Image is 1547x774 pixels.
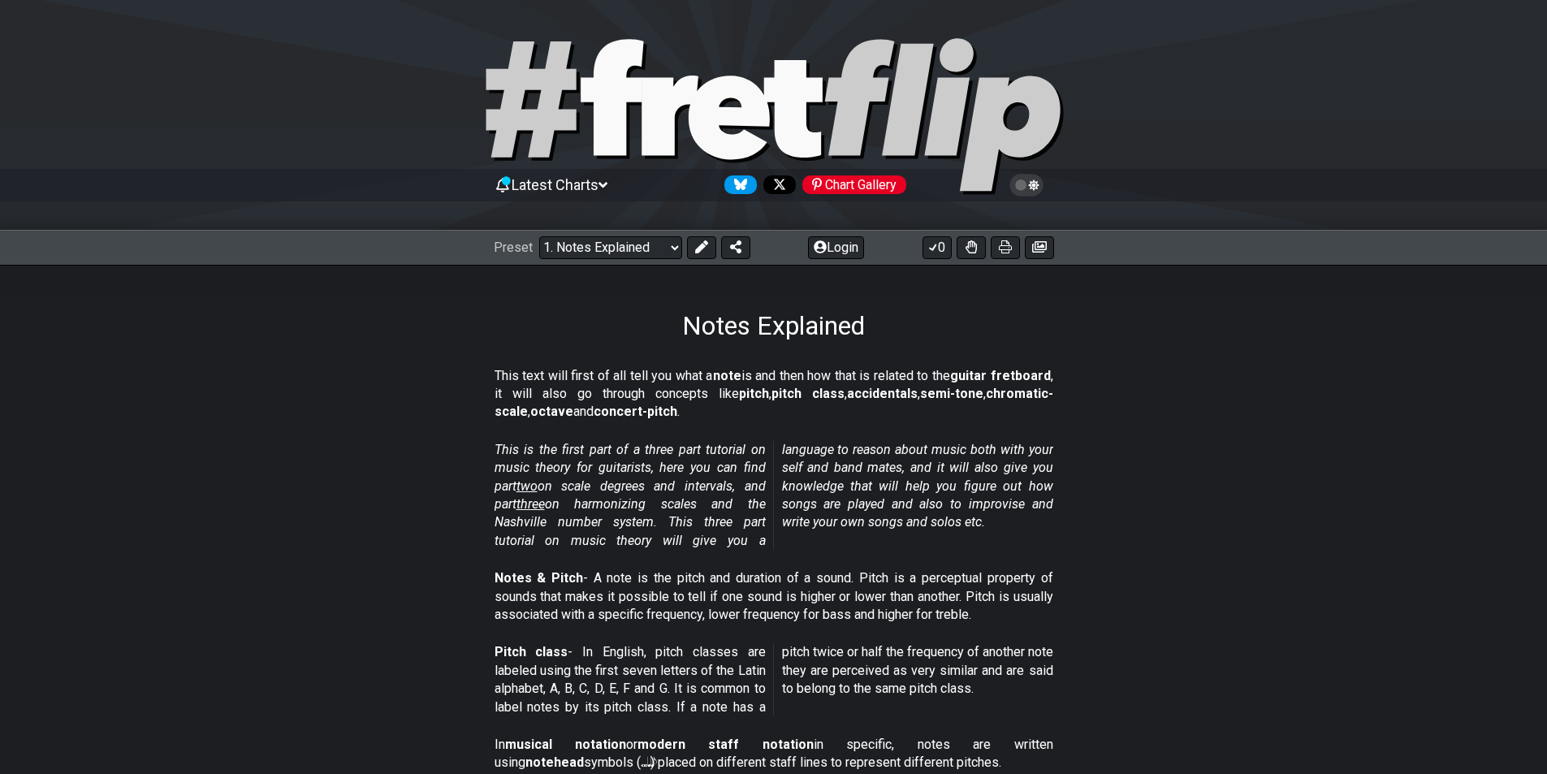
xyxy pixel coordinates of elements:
strong: Notes & Pitch [495,570,583,586]
strong: octave [530,404,573,419]
strong: semi-tone [920,386,983,401]
button: Share Preset [721,236,750,259]
h1: Notes Explained [682,310,865,341]
p: - In English, pitch classes are labeled using the first seven letters of the Latin alphabet, A, B... [495,643,1053,716]
strong: musical notation [505,737,626,752]
strong: guitar fretboard [950,368,1051,383]
a: #fretflip at Pinterest [796,175,906,194]
button: Edit Preset [687,236,716,259]
strong: pitch class [771,386,845,401]
div: Chart Gallery [802,175,906,194]
a: Follow #fretflip at X [757,175,796,194]
a: Follow #fretflip at Bluesky [718,175,757,194]
strong: note [713,368,741,383]
p: In or in specific, notes are written using symbols (𝅝 𝅗𝅥 𝅘𝅥 𝅘𝅥𝅮) placed on different staff lines to r... [495,736,1053,772]
span: Preset [494,240,533,255]
span: two [516,478,538,494]
em: This is the first part of a three part tutorial on music theory for guitarists, here you can find... [495,442,1053,548]
p: This text will first of all tell you what a is and then how that is related to the , it will also... [495,367,1053,422]
span: Latest Charts [512,176,598,193]
button: Create image [1025,236,1054,259]
button: 0 [923,236,952,259]
strong: notehead [525,755,584,770]
button: Login [808,236,864,259]
button: Print [991,236,1020,259]
select: Preset [539,236,682,259]
strong: pitch [739,386,769,401]
strong: accidentals [847,386,918,401]
strong: modern staff notation [637,737,814,752]
span: Toggle light / dark theme [1018,178,1036,192]
button: Toggle Dexterity for all fretkits [957,236,986,259]
strong: concert-pitch [594,404,677,419]
span: three [516,496,545,512]
p: - A note is the pitch and duration of a sound. Pitch is a perceptual property of sounds that make... [495,569,1053,624]
strong: Pitch class [495,644,568,659]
